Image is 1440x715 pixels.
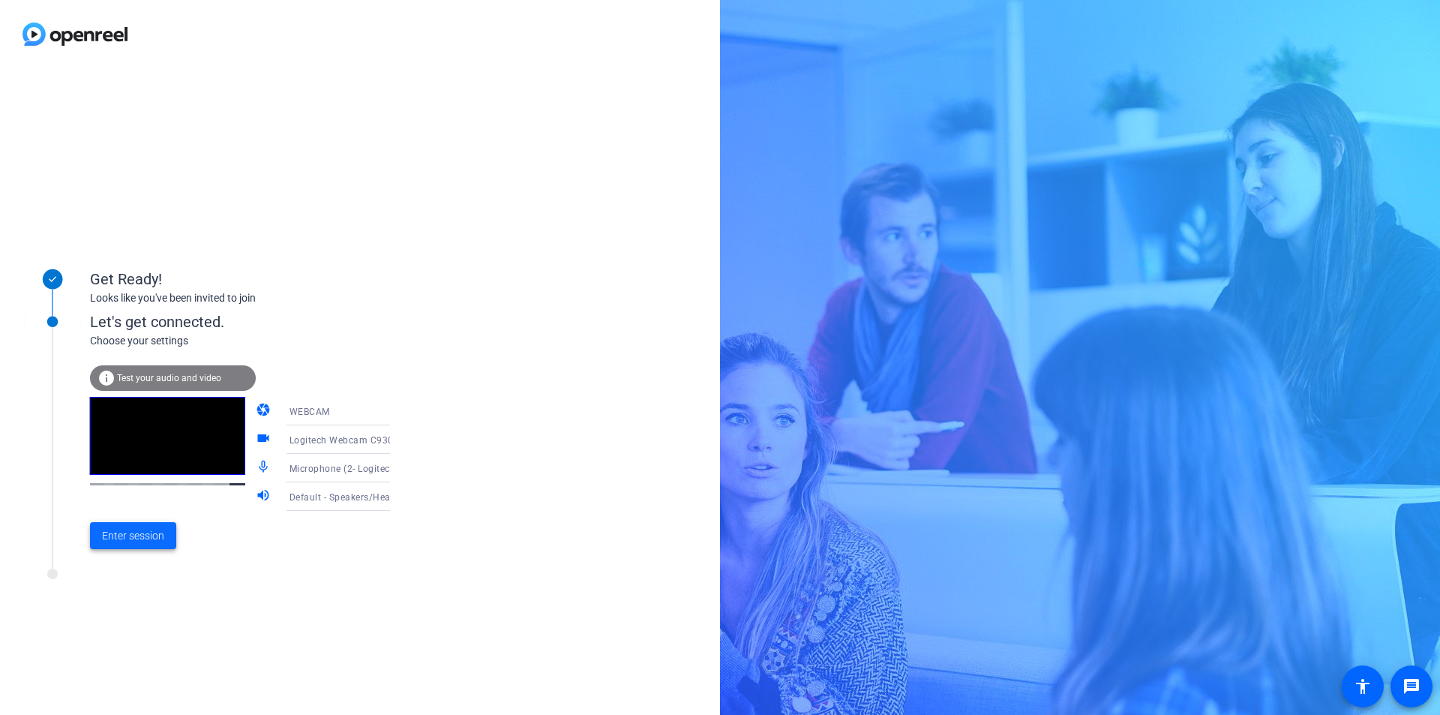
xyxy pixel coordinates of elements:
button: Enter session [90,522,176,549]
span: Logitech Webcam C930e (046d:0843) [289,434,456,446]
span: WEBCAM [289,407,330,417]
span: Test your audio and video [117,373,221,383]
span: Default - Speakers/Headphones (Realtek(R) Audio) [289,491,511,503]
div: Let's get connected. [90,311,421,333]
mat-icon: videocam [256,431,274,449]
mat-icon: accessibility [1354,677,1372,695]
mat-icon: mic_none [256,459,274,477]
mat-icon: info [97,369,115,387]
mat-icon: volume_up [256,488,274,506]
mat-icon: message [1402,677,1420,695]
span: Microphone (2- Logitech Webcam C930e) (046d:0843) [289,462,528,474]
span: Enter session [102,528,164,544]
div: Get Ready! [90,268,390,290]
mat-icon: camera [256,402,274,420]
div: Choose your settings [90,333,421,349]
div: Looks like you've been invited to join [90,290,390,306]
